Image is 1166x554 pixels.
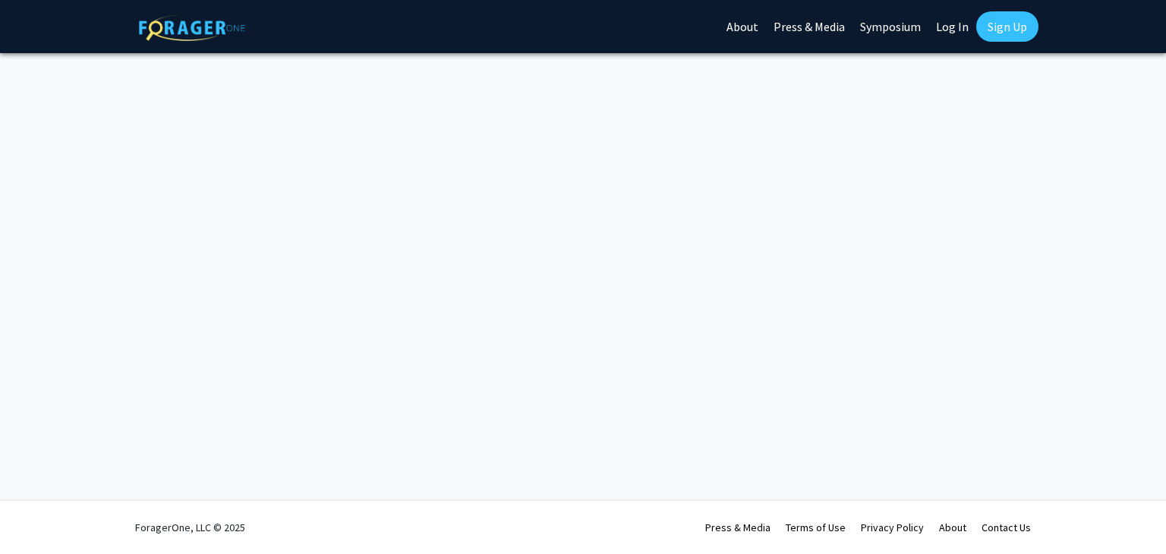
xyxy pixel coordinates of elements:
[861,521,924,534] a: Privacy Policy
[786,521,846,534] a: Terms of Use
[135,501,245,554] div: ForagerOne, LLC © 2025
[939,521,966,534] a: About
[976,11,1038,42] a: Sign Up
[139,14,245,41] img: ForagerOne Logo
[705,521,771,534] a: Press & Media
[982,521,1031,534] a: Contact Us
